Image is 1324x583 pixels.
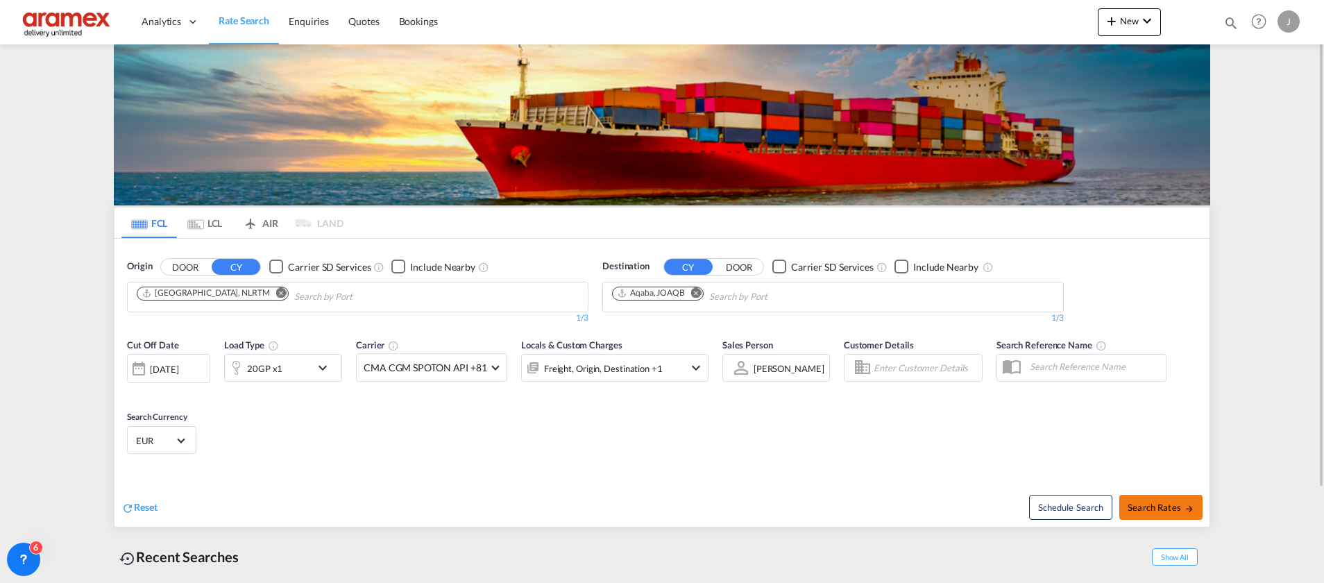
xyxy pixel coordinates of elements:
span: Origin [127,260,152,273]
div: [PERSON_NAME] [754,363,824,374]
md-checkbox: Checkbox No Ink [391,260,475,274]
span: Enquiries [289,15,329,27]
div: Include Nearby [913,260,978,274]
div: Help [1247,10,1278,35]
md-icon: Unchecked: Ignores neighbouring ports when fetching rates.Checked : Includes neighbouring ports w... [983,262,994,273]
span: Bookings [399,15,438,27]
div: Carrier SD Services [791,260,874,274]
span: Load Type [224,339,279,350]
span: Carrier [356,339,399,350]
div: 20GP x1icon-chevron-down [224,354,342,382]
md-icon: icon-arrow-right [1185,504,1194,514]
button: DOOR [715,259,763,275]
div: Recent Searches [114,541,244,573]
div: Rotterdam, NLRTM [142,287,270,299]
md-icon: icon-plus 400-fg [1103,12,1120,29]
span: Analytics [142,15,181,28]
span: Sales Person [722,339,773,350]
span: Quotes [348,15,379,27]
span: Search Reference Name [996,339,1107,350]
div: Carrier SD Services [288,260,371,274]
span: Locals & Custom Charges [521,339,622,350]
md-icon: Unchecked: Ignores neighbouring ports when fetching rates.Checked : Includes neighbouring ports w... [478,262,489,273]
md-icon: icon-information-outline [268,340,279,351]
div: OriginDOOR CY Checkbox No InkUnchecked: Search for CY (Container Yard) services for all selected ... [114,239,1210,527]
md-icon: icon-chevron-down [688,360,704,376]
md-pagination-wrapper: Use the left and right arrow keys to navigate between tabs [121,208,343,238]
button: Search Ratesicon-arrow-right [1119,495,1203,520]
md-icon: icon-refresh [121,502,134,514]
div: [DATE] [150,363,178,375]
div: Freight Origin Destination Factory Stuffingicon-chevron-down [521,354,708,382]
md-icon: Unchecked: Search for CY (Container Yard) services for all selected carriers.Checked : Search for... [373,262,384,273]
md-icon: icon-airplane [242,215,259,226]
span: Customer Details [844,339,914,350]
button: Remove [682,287,703,301]
button: Remove [267,287,288,301]
span: Destination [602,260,650,273]
div: J [1278,10,1300,33]
input: Chips input. [709,286,841,308]
div: Press delete to remove this chip. [617,287,688,299]
md-checkbox: Checkbox No Ink [772,260,874,274]
div: Aqaba, JOAQB [617,287,685,299]
div: 1/3 [127,312,588,324]
span: Search Currency [127,412,187,422]
button: DOOR [161,259,210,275]
md-icon: icon-magnify [1223,15,1239,31]
input: Chips input. [294,286,426,308]
button: CY [664,259,713,275]
button: Note: By default Schedule search will only considerorigin ports, destination ports and cut off da... [1029,495,1112,520]
span: Reset [134,501,158,513]
div: icon-refreshReset [121,500,158,516]
span: CMA CGM SPOTON API +81 [364,361,487,375]
input: Enter Customer Details [874,357,978,378]
span: New [1103,15,1155,26]
span: Search Rates [1128,502,1194,513]
div: 1/3 [602,312,1064,324]
input: Search Reference Name [1023,356,1166,377]
md-chips-wrap: Chips container. Use arrow keys to select chips. [610,282,847,308]
md-checkbox: Checkbox No Ink [894,260,978,274]
div: 20GP x1 [247,359,282,378]
md-select: Sales Person: Janice Camporaso [752,358,826,378]
div: Include Nearby [410,260,475,274]
md-chips-wrap: Chips container. Use arrow keys to select chips. [135,282,432,308]
span: EUR [136,434,175,447]
md-tab-item: AIR [232,208,288,238]
md-tab-item: LCL [177,208,232,238]
span: Rate Search [219,15,269,26]
span: Help [1247,10,1271,33]
button: CY [212,259,260,275]
md-icon: Unchecked: Search for CY (Container Yard) services for all selected carriers.Checked : Search for... [876,262,888,273]
img: dca169e0c7e311edbe1137055cab269e.png [21,6,114,37]
md-checkbox: Checkbox No Ink [269,260,371,274]
div: Press delete to remove this chip. [142,287,273,299]
md-datepicker: Select [127,382,137,400]
div: [DATE] [127,354,210,383]
div: icon-magnify [1223,15,1239,36]
md-tab-item: FCL [121,208,177,238]
md-icon: icon-chevron-down [314,360,338,376]
md-select: Select Currency: € EUREuro [135,430,189,450]
div: Freight Origin Destination Factory Stuffing [544,359,663,378]
span: Cut Off Date [127,339,179,350]
md-icon: The selected Trucker/Carrierwill be displayed in the rate results If the rates are from another f... [388,340,399,351]
img: LCL+%26+FCL+BACKGROUND.png [114,44,1210,205]
md-icon: Your search will be saved by the below given name [1096,340,1107,351]
md-icon: icon-chevron-down [1139,12,1155,29]
button: icon-plus 400-fgNewicon-chevron-down [1098,8,1161,36]
span: Show All [1152,548,1198,566]
md-icon: icon-backup-restore [119,550,136,567]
